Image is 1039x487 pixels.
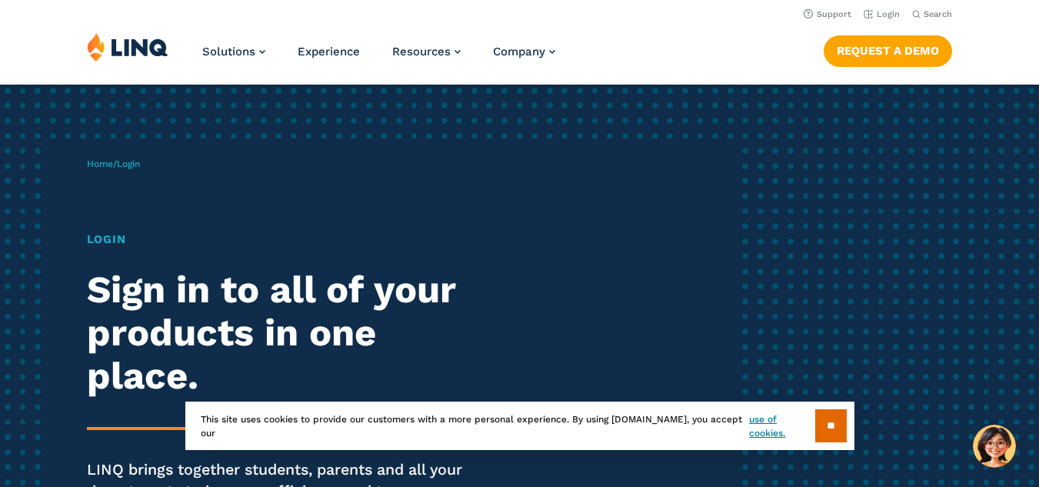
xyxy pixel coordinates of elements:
[973,425,1016,468] button: Hello, have a question? Let’s chat.
[924,9,952,19] span: Search
[392,45,451,58] span: Resources
[824,35,952,66] a: Request a Demo
[493,45,545,58] span: Company
[804,9,851,19] a: Support
[392,45,461,58] a: Resources
[298,45,360,58] a: Experience
[202,45,265,58] a: Solutions
[185,402,854,450] div: This site uses cookies to provide our customers with a more personal experience. By using [DOMAIN...
[824,32,952,66] nav: Button Navigation
[87,158,140,169] span: /
[87,32,168,62] img: LINQ | K‑12 Software
[202,32,555,83] nav: Primary Navigation
[87,269,488,398] h2: Sign in to all of your products in one place.
[202,45,255,58] span: Solutions
[912,8,952,20] button: Open Search Bar
[87,158,113,169] a: Home
[87,231,488,249] h1: Login
[749,412,814,440] a: use of cookies.
[864,9,900,19] a: Login
[117,158,140,169] span: Login
[493,45,555,58] a: Company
